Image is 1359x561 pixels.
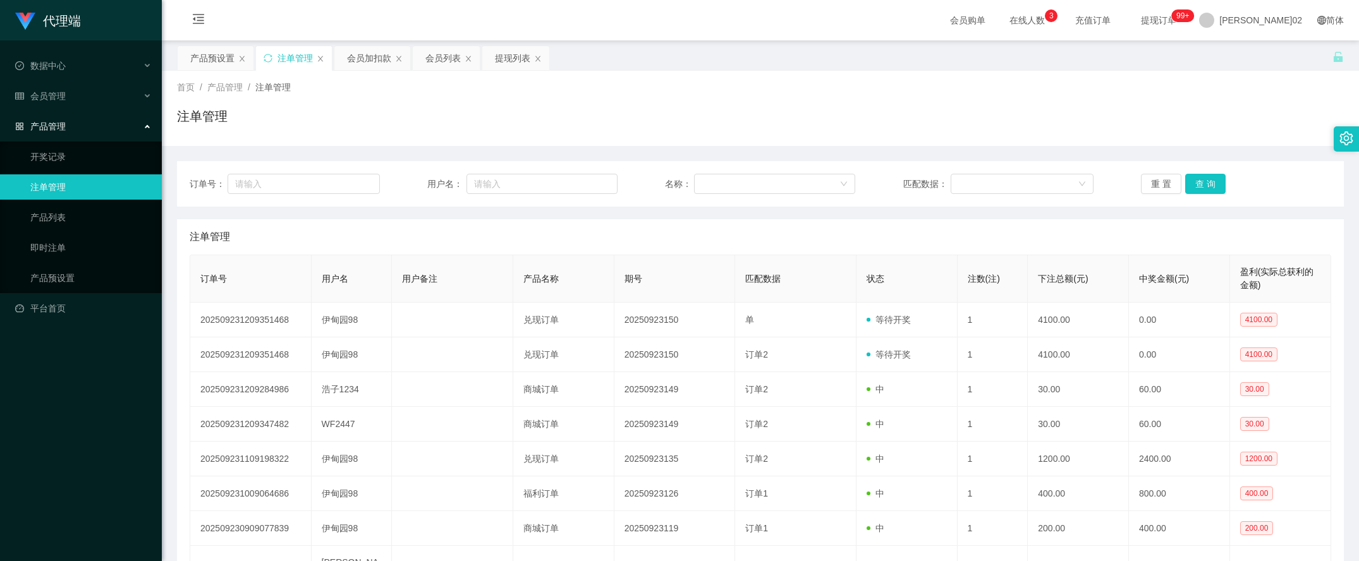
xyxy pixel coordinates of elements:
td: 伊甸园98 [312,337,393,372]
td: 1 [958,303,1028,337]
td: 商城订单 [513,511,614,546]
span: 下注总额(元) [1038,274,1088,284]
h1: 代理端 [43,1,81,41]
td: 1 [958,476,1028,511]
span: 盈利(实际总获利的金额) [1240,267,1314,290]
i: 图标： 关闭 [534,55,542,63]
span: 用户备注 [402,274,437,284]
td: 1 [958,511,1028,546]
span: 单 [745,315,754,325]
td: 202509231209351468 [190,337,312,372]
td: 200.00 [1028,511,1129,546]
font: 中 [875,384,884,394]
td: 20250923150 [614,303,736,337]
font: 提现订单 [1141,15,1176,25]
td: 兑现订单 [513,303,614,337]
span: 状态 [867,274,884,284]
span: 用户名： [427,178,466,191]
td: 400.00 [1129,511,1230,546]
td: WF2447 [312,407,393,442]
span: 注单管理 [255,82,291,92]
span: 200.00 [1240,521,1274,535]
sup: 3 [1045,9,1057,22]
a: 注单管理 [30,174,152,200]
span: 注数(注) [968,274,1000,284]
span: 30.00 [1240,417,1269,431]
i: 图标： 解锁 [1332,51,1344,63]
td: 0.00 [1129,337,1230,372]
span: 1200.00 [1240,452,1277,466]
td: 20250923126 [614,476,736,511]
font: 等待开奖 [875,349,911,359]
i: 图标： menu-fold [177,1,220,41]
i: 图标： 设置 [1339,131,1353,145]
td: 20250923149 [614,372,736,407]
span: 订单2 [745,384,768,394]
td: 202509230909077839 [190,511,312,546]
span: 订单1 [745,523,768,533]
a: 代理端 [15,15,81,25]
td: 60.00 [1129,407,1230,442]
i: 图标: sync [264,54,272,63]
input: 请输入 [228,174,380,194]
td: 400.00 [1028,476,1129,511]
span: 期号 [625,274,642,284]
h1: 注单管理 [177,107,228,126]
button: 重 置 [1141,174,1181,194]
button: 查 询 [1185,174,1226,194]
td: 20250923150 [614,337,736,372]
td: 4100.00 [1028,337,1129,372]
font: 产品管理 [30,121,66,131]
td: 伊甸园98 [312,476,393,511]
td: 4100.00 [1028,303,1129,337]
span: 订单2 [745,454,768,464]
i: 图标： 向下 [840,180,848,189]
td: 福利订单 [513,476,614,511]
td: 30.00 [1028,372,1129,407]
font: 中 [875,419,884,429]
td: 伊甸园98 [312,511,393,546]
span: 400.00 [1240,486,1274,500]
a: 产品预设置 [30,265,152,291]
td: 202509231209347482 [190,407,312,442]
td: 20250923119 [614,511,736,546]
td: 0.00 [1129,303,1230,337]
td: 1 [958,372,1028,407]
i: 图标： AppStore-O [15,122,24,131]
input: 请输入 [466,174,618,194]
td: 1 [958,442,1028,476]
td: 伊甸园98 [312,303,393,337]
span: 首页 [177,82,195,92]
span: 30.00 [1240,382,1269,396]
i: 图标： table [15,92,24,100]
i: 图标： 关闭 [317,55,324,63]
a: 开奖记录 [30,144,152,169]
td: 202509231009064686 [190,476,312,511]
td: 202509231209351468 [190,303,312,337]
span: 订单2 [745,419,768,429]
td: 兑现订单 [513,337,614,372]
span: / [200,82,202,92]
a: 产品列表 [30,205,152,230]
span: 订单1 [745,488,768,498]
td: 1 [958,337,1028,372]
font: 中 [875,488,884,498]
i: 图标： global [1317,16,1326,25]
td: 30.00 [1028,407,1129,442]
span: 产品管理 [207,82,243,92]
span: 名称： [665,178,693,191]
a: 即时注单 [30,235,152,260]
span: 4100.00 [1240,347,1277,361]
span: 匹配数据 [745,274,781,284]
td: 伊甸园98 [312,442,393,476]
div: 提现列表 [495,46,530,70]
td: 1200.00 [1028,442,1129,476]
img: logo.9652507e.png [15,13,35,30]
span: 用户名 [322,274,348,284]
span: / [248,82,250,92]
td: 兑现订单 [513,442,614,476]
span: 订单2 [745,349,768,359]
td: 20250923149 [614,407,736,442]
td: 800.00 [1129,476,1230,511]
i: 图标： 向下 [1078,180,1086,189]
